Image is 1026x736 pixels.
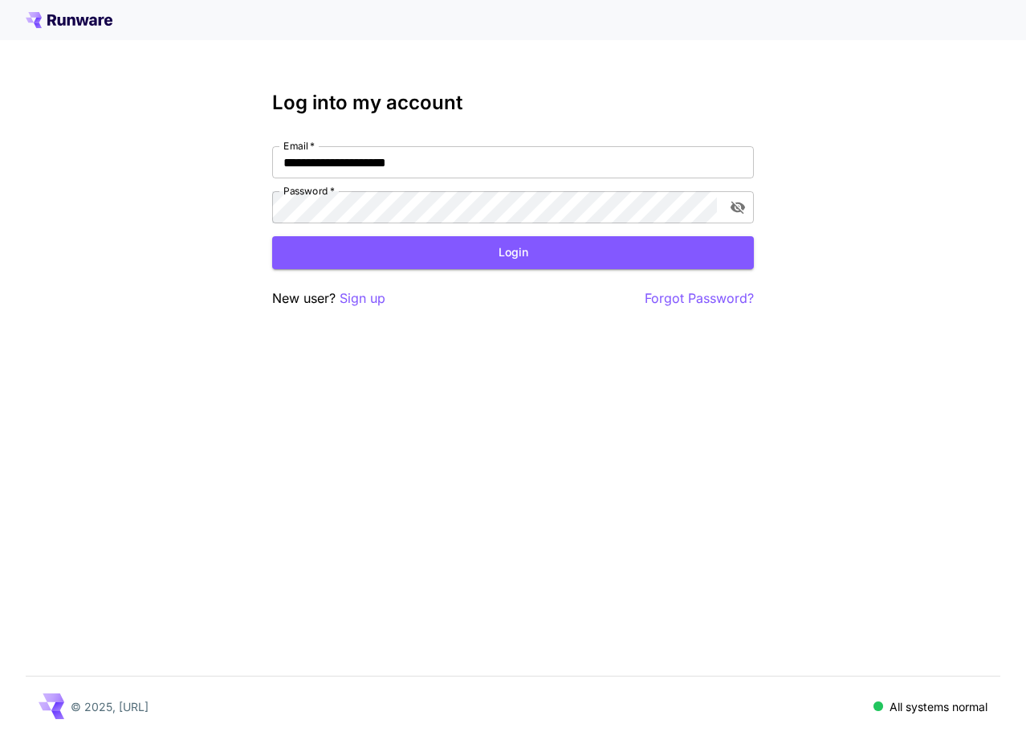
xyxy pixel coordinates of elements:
[645,288,754,309] button: Forgot Password?
[283,184,335,198] label: Password
[272,288,385,309] p: New user?
[340,288,385,309] button: Sign up
[890,698,987,715] p: All systems normal
[272,236,754,269] button: Login
[272,92,754,114] h3: Log into my account
[71,698,149,715] p: © 2025, [URL]
[723,193,752,222] button: toggle password visibility
[283,139,315,153] label: Email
